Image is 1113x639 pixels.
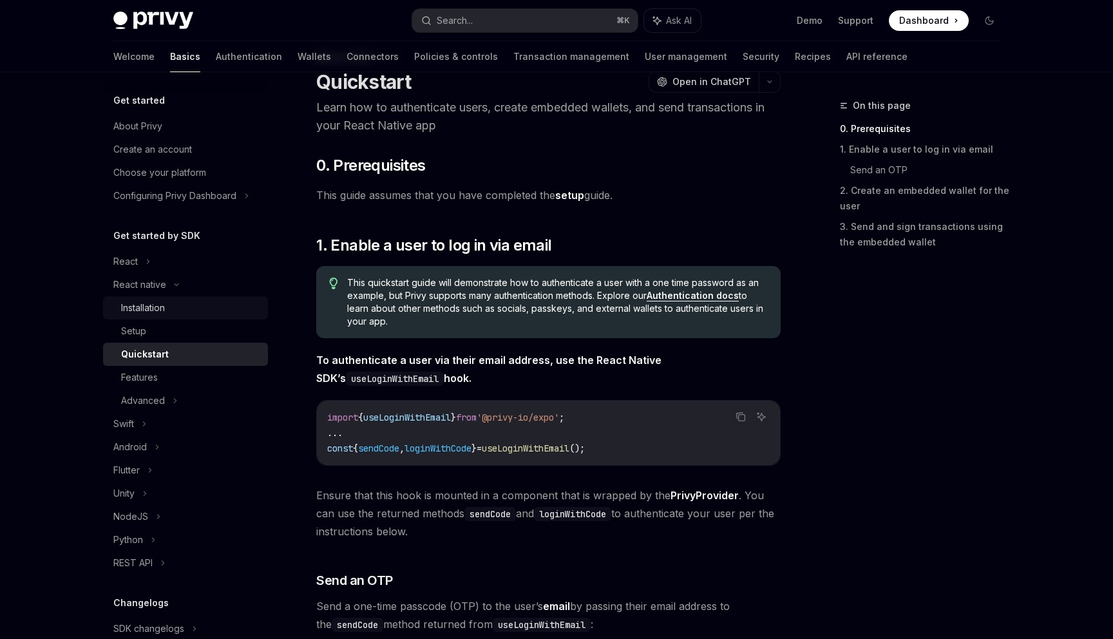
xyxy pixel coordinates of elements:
span: } [451,412,456,423]
span: On this page [853,98,911,113]
div: Features [121,370,158,385]
a: Features [103,366,268,389]
a: Authentication docs [647,290,739,301]
span: Send an OTP [316,571,393,589]
span: , [399,443,404,454]
span: 1. Enable a user to log in via email [316,235,551,256]
a: Support [838,14,873,27]
button: Ask AI [753,408,770,425]
span: { [353,443,358,454]
div: REST API [113,555,153,571]
button: Ask AI [644,9,701,32]
div: Advanced [121,393,165,408]
button: Search...⌘K [412,9,638,32]
code: useLoginWithEmail [346,372,444,386]
span: = [477,443,482,454]
span: This guide assumes that you have completed the guide. [316,186,781,204]
span: Ensure that this hook is mounted in a component that is wrapped by the . You can use the returned... [316,486,781,540]
a: Recipes [795,41,831,72]
code: sendCode [464,507,516,521]
a: 0. Prerequisites [840,119,1010,139]
a: Basics [170,41,200,72]
a: PrivyProvider [671,489,739,502]
a: Choose your platform [103,161,268,184]
h5: Get started [113,93,165,108]
span: Open in ChatGPT [672,75,751,88]
a: Connectors [347,41,399,72]
strong: To authenticate a user via their email address, use the React Native SDK’s hook. [316,354,661,385]
div: SDK changelogs [113,621,184,636]
code: useLoginWithEmail [493,618,591,632]
span: from [456,412,477,423]
a: Setup [103,319,268,343]
span: ... [327,427,343,439]
span: const [327,443,353,454]
a: Security [743,41,779,72]
span: sendCode [358,443,399,454]
div: Unity [113,486,135,501]
a: Quickstart [103,343,268,366]
div: Swift [113,416,134,432]
span: Dashboard [899,14,949,27]
a: Transaction management [513,41,629,72]
div: Flutter [113,463,140,478]
strong: email [543,600,570,613]
span: This quickstart guide will demonstrate how to authenticate a user with a one time password as an ... [347,276,768,328]
h5: Changelogs [113,595,169,611]
span: useLoginWithEmail [482,443,569,454]
svg: Tip [329,278,338,289]
code: sendCode [332,618,383,632]
div: Create an account [113,142,192,157]
span: Send a one-time passcode (OTP) to the user’s by passing their email address to the method returne... [316,597,781,633]
span: } [471,443,477,454]
button: Copy the contents from the code block [732,408,749,425]
div: NodeJS [113,509,148,524]
div: Setup [121,323,146,339]
div: React [113,254,138,269]
a: Wallets [298,41,331,72]
div: About Privy [113,119,162,134]
span: loginWithCode [404,443,471,454]
a: Authentication [216,41,282,72]
code: loginWithCode [534,507,611,521]
span: import [327,412,358,423]
span: ⌘ K [616,15,630,26]
a: 1. Enable a user to log in via email [840,139,1010,160]
a: About Privy [103,115,268,138]
div: React native [113,277,166,292]
a: Create an account [103,138,268,161]
a: API reference [846,41,908,72]
h5: Get started by SDK [113,228,200,243]
div: Search... [437,13,473,28]
span: { [358,412,363,423]
span: 0. Prerequisites [316,155,425,176]
div: Android [113,439,147,455]
button: Toggle dark mode [979,10,1000,31]
span: (); [569,443,585,454]
div: Installation [121,300,165,316]
button: Open in ChatGPT [649,71,759,93]
a: 3. Send and sign transactions using the embedded wallet [840,216,1010,253]
a: Welcome [113,41,155,72]
div: Choose your platform [113,165,206,180]
a: 2. Create an embedded wallet for the user [840,180,1010,216]
div: Python [113,532,143,548]
p: Learn how to authenticate users, create embedded wallets, and send transactions in your React Nat... [316,99,781,135]
a: Policies & controls [414,41,498,72]
img: dark logo [113,12,193,30]
a: Send an OTP [850,160,1010,180]
div: Quickstart [121,347,169,362]
span: Ask AI [666,14,692,27]
span: '@privy-io/expo' [477,412,559,423]
a: Demo [797,14,823,27]
a: setup [555,189,584,202]
h1: Quickstart [316,70,412,93]
span: ; [559,412,564,423]
a: Installation [103,296,268,319]
div: Configuring Privy Dashboard [113,188,236,204]
a: Dashboard [889,10,969,31]
span: useLoginWithEmail [363,412,451,423]
a: User management [645,41,727,72]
